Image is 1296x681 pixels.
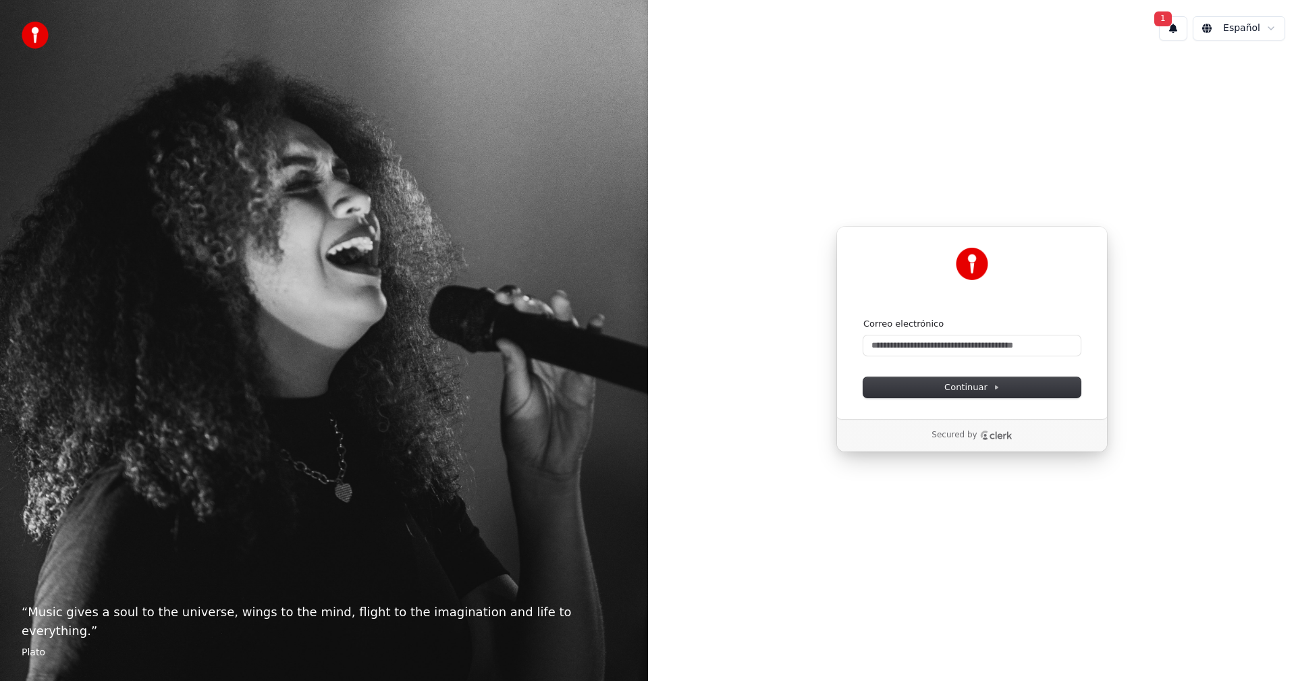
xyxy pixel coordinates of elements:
footer: Plato [22,646,626,659]
p: Secured by [932,430,977,441]
button: 1 [1159,16,1187,40]
button: Continuar [863,377,1081,398]
label: Correo electrónico [863,318,944,330]
p: “ Music gives a soul to the universe, wings to the mind, flight to the imagination and life to ev... [22,603,626,641]
a: Clerk logo [980,431,1013,440]
img: Youka [956,248,988,280]
img: youka [22,22,49,49]
span: Continuar [944,381,1000,393]
span: 1 [1154,11,1172,26]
